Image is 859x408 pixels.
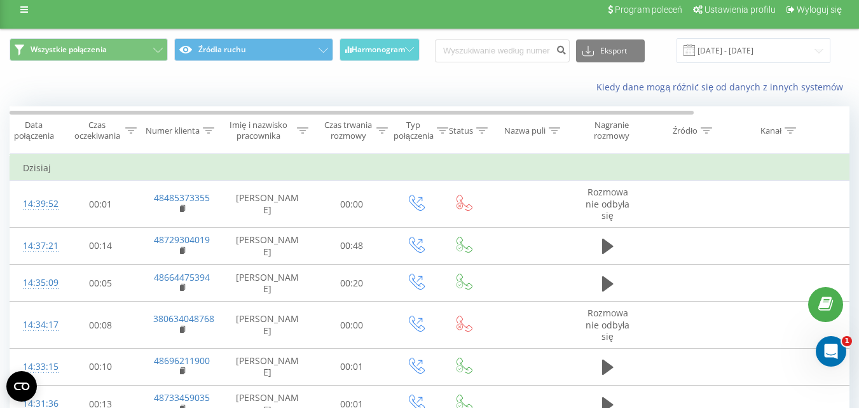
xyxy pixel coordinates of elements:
div: Czas trwania rozmowy [323,120,373,141]
a: 48733459035 [154,391,210,404]
span: Rozmowa nie odbyła się [586,307,629,342]
td: 00:01 [312,348,392,385]
iframe: Intercom live chat [816,336,846,367]
button: Źródła ruchu [174,38,333,61]
a: Kiedy dane mogą różnić się od danych z innych systemów [596,81,849,93]
span: Ustawienia profilu [704,4,776,15]
button: Harmonogram [340,38,420,61]
div: 14:33:15 [23,355,48,379]
div: 14:34:17 [23,313,48,337]
div: Nagranie rozmowy [581,120,642,141]
div: Nazwa puli [504,125,546,136]
div: Kanał [760,125,781,136]
td: 00:00 [312,181,392,228]
td: [PERSON_NAME] [223,227,312,264]
div: Typ połączenia [394,120,434,141]
div: 14:39:52 [23,192,48,216]
td: 00:05 [61,265,141,302]
td: [PERSON_NAME] [223,302,312,349]
div: Numer klienta [146,125,200,136]
a: 48485373355 [154,192,210,204]
div: Źródło [673,125,698,136]
td: [PERSON_NAME] [223,181,312,228]
span: 1 [842,336,852,346]
td: 00:00 [312,302,392,349]
td: [PERSON_NAME] [223,265,312,302]
td: 00:48 [312,227,392,264]
a: 48664475394 [154,271,210,283]
td: 00:10 [61,348,141,385]
div: Imię i nazwisko pracownika [223,120,294,141]
a: 48729304019 [154,234,210,246]
span: Program poleceń [615,4,682,15]
button: Open CMP widget [6,371,37,402]
span: Wyloguj się [797,4,842,15]
td: 00:08 [61,302,141,349]
button: Eksport [576,39,645,62]
td: 00:14 [61,227,141,264]
div: 14:37:21 [23,234,48,258]
span: Wszystkie połączenia [31,45,107,55]
td: 00:20 [312,265,392,302]
div: Czas oczekiwania [72,120,122,141]
button: Wszystkie połączenia [10,38,168,61]
a: 380634048768 [153,313,214,325]
input: Wyszukiwanie według numeru [435,39,570,62]
span: Harmonogram [352,45,405,54]
span: Rozmowa nie odbyła się [586,186,629,221]
a: 48696211900 [154,355,210,367]
div: Status [449,125,473,136]
td: [PERSON_NAME] [223,348,312,385]
div: Data połączenia [10,120,57,141]
td: 00:01 [61,181,141,228]
div: 14:35:09 [23,271,48,295]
